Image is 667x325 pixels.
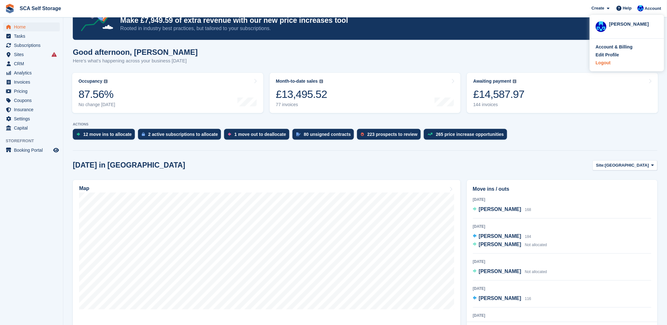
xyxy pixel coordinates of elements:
[3,32,60,41] a: menu
[276,88,327,101] div: £13,495.52
[296,132,301,136] img: contract_signature_icon-13c848040528278c33f63329250d36e43548de30e8caae1d1a13099fd9432cc5.svg
[14,146,52,155] span: Booking Portal
[473,241,547,249] a: [PERSON_NAME] Not allocated
[293,129,357,143] a: 80 unsigned contracts
[234,132,286,137] div: 1 move out to deallocate
[138,129,224,143] a: 2 active subscriptions to allocate
[479,296,521,301] span: [PERSON_NAME]
[319,80,323,83] img: icon-info-grey-7440780725fd019a000dd9b08b2336e03edf1995a4989e88bcd33f0948082b44.svg
[513,80,517,83] img: icon-info-grey-7440780725fd019a000dd9b08b2336e03edf1995a4989e88bcd33f0948082b44.svg
[596,60,658,66] a: Logout
[276,102,327,107] div: 77 invoices
[14,87,52,96] span: Pricing
[473,185,651,193] h2: Move ins / outs
[479,233,521,239] span: [PERSON_NAME]
[14,105,52,114] span: Insurance
[638,5,644,11] img: Kelly Neesham
[79,102,115,107] div: No change [DATE]
[148,132,218,137] div: 2 active subscriptions to allocate
[525,243,547,247] span: Not allocated
[3,146,60,155] a: menu
[79,186,89,191] h2: Map
[596,52,619,58] div: Edit Profile
[14,41,52,50] span: Subscriptions
[424,129,510,143] a: 265 price increase opportunities
[77,132,80,136] img: move_ins_to_allocate_icon-fdf77a2bb77ea45bf5b3d319d69a93e2d87916cf1d5bf7949dd705db3b84f3ca.svg
[52,52,57,57] i: Smart entry sync failures have occurred
[3,114,60,123] a: menu
[104,80,108,83] img: icon-info-grey-7440780725fd019a000dd9b08b2336e03edf1995a4989e88bcd33f0948082b44.svg
[592,5,604,11] span: Create
[304,132,351,137] div: 80 unsigned contracts
[473,88,525,101] div: £14,587.97
[14,124,52,132] span: Capital
[525,296,531,301] span: 116
[479,269,521,274] span: [PERSON_NAME]
[14,96,52,105] span: Coupons
[3,59,60,68] a: menu
[479,242,521,247] span: [PERSON_NAME]
[473,102,525,107] div: 144 invoices
[361,132,364,136] img: prospect-51fa495bee0391a8d652442698ab0144808aea92771e9ea1ae160a38d050c398.svg
[596,52,658,58] a: Edit Profile
[14,68,52,77] span: Analytics
[73,57,198,65] p: Here's what's happening across your business [DATE]
[6,138,63,144] span: Storefront
[473,313,651,318] div: [DATE]
[525,207,531,212] span: 168
[72,73,263,113] a: Occupancy 87.56% No change [DATE]
[473,295,532,303] a: [PERSON_NAME] 116
[224,129,292,143] a: 1 move out to deallocate
[3,41,60,50] a: menu
[623,5,632,11] span: Help
[5,4,15,13] img: stora-icon-8386f47178a22dfd0bd8f6a31ec36ba5ce8667c1dd55bd0f319d3a0aa187defe.svg
[525,270,547,274] span: Not allocated
[525,234,531,239] span: 184
[473,224,651,229] div: [DATE]
[3,68,60,77] a: menu
[3,22,60,31] a: menu
[3,87,60,96] a: menu
[593,160,658,171] button: Site: [GEOGRAPHIC_DATA]
[357,129,424,143] a: 223 prospects to review
[3,124,60,132] a: menu
[428,133,433,136] img: price_increase_opportunities-93ffe204e8149a01c8c9dc8f82e8f89637d9d84a8eef4429ea346261dce0b2c0.svg
[276,79,318,84] div: Month-to-date sales
[473,197,651,202] div: [DATE]
[473,79,511,84] div: Awaiting payment
[73,48,198,56] h1: Good afternoon, [PERSON_NAME]
[596,60,611,66] div: Logout
[367,132,418,137] div: 223 prospects to review
[467,73,658,113] a: Awaiting payment £14,587.97 144 invoices
[479,207,521,212] span: [PERSON_NAME]
[3,96,60,105] a: menu
[3,50,60,59] a: menu
[79,88,115,101] div: 87.56%
[14,59,52,68] span: CRM
[120,16,602,25] p: Make £7,949.59 of extra revenue with our new price increases tool
[473,286,651,291] div: [DATE]
[73,122,658,126] p: ACTIONS
[473,233,532,241] a: [PERSON_NAME] 184
[14,114,52,123] span: Settings
[596,162,605,169] span: Site:
[14,32,52,41] span: Tasks
[17,3,64,14] a: SCA Self Storage
[3,78,60,86] a: menu
[596,44,633,50] div: Account & Billing
[473,259,651,264] div: [DATE]
[14,22,52,31] span: Home
[645,5,661,12] span: Account
[473,206,532,214] a: [PERSON_NAME] 168
[596,44,658,50] a: Account & Billing
[596,21,607,32] img: Kelly Neesham
[14,78,52,86] span: Invoices
[120,25,602,32] p: Rooted in industry best practices, but tailored to your subscriptions.
[228,132,231,136] img: move_outs_to_deallocate_icon-f764333ba52eb49d3ac5e1228854f67142a1ed5810a6f6cc68b1a99e826820c5.svg
[142,132,145,136] img: active_subscription_to_allocate_icon-d502201f5373d7db506a760aba3b589e785aa758c864c3986d89f69b8ff3...
[14,50,52,59] span: Sites
[73,161,185,169] h2: [DATE] in [GEOGRAPHIC_DATA]
[79,79,102,84] div: Occupancy
[73,129,138,143] a: 12 move ins to allocate
[609,21,658,26] div: [PERSON_NAME]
